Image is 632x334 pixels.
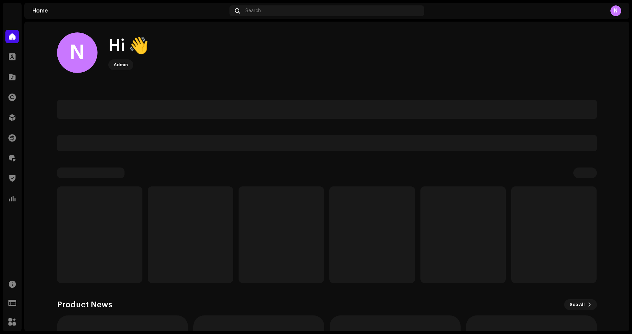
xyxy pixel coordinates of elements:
[108,35,149,57] div: Hi 👋
[570,298,585,311] span: See All
[32,8,227,14] div: Home
[57,32,98,73] div: N
[57,299,112,310] h3: Product News
[245,8,261,14] span: Search
[610,5,621,16] div: N
[114,61,128,69] div: Admin
[564,299,597,310] button: See All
